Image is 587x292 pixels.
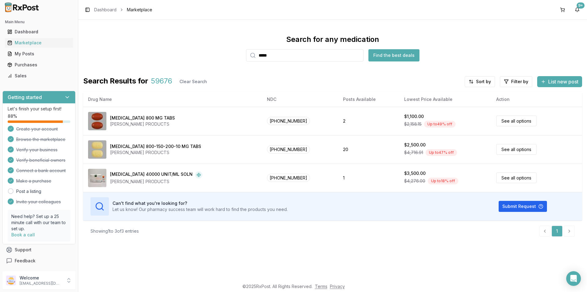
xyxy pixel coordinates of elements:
[404,142,426,148] div: $2,500.00
[338,107,399,135] td: 2
[404,178,425,184] span: $4,276.00
[2,71,76,81] button: Sales
[110,179,202,185] div: [PERSON_NAME] PRODUCTS
[572,5,582,15] button: 9+
[7,51,71,57] div: My Posts
[5,26,73,37] a: Dashboard
[16,136,65,142] span: Browse the marketplace
[20,281,62,286] p: [EMAIL_ADDRESS][DOMAIN_NAME]
[496,144,537,155] a: See all options
[110,143,201,150] div: [MEDICAL_DATA] 800-150-200-10 MG TABS
[6,275,16,285] img: User avatar
[286,35,379,44] div: Search for any medication
[476,79,491,85] span: Sort by
[2,27,76,37] button: Dashboard
[16,168,66,174] span: Connect a bank account
[113,200,288,206] h3: Can't find what you're looking for?
[404,113,424,120] div: $1,100.00
[267,145,310,153] span: [PHONE_NUMBER]
[496,172,537,183] a: See all options
[16,199,61,205] span: Invite your colleagues
[11,213,67,232] p: Need help? Set up a 25 minute call with our team to set up.
[330,284,345,289] a: Privacy
[5,59,73,70] a: Purchases
[8,113,17,119] span: 88 %
[151,76,172,87] span: 59676
[537,79,582,85] a: List new post
[113,206,288,213] p: Let us know! Our pharmacy success team will work hard to find the products you need.
[127,7,152,13] span: Marketplace
[539,226,575,237] nav: pagination
[110,150,201,156] div: [PERSON_NAME] PRODUCTS
[20,275,62,281] p: Welcome
[537,76,582,87] button: List new post
[424,121,456,128] div: Up to 49 % off
[511,79,528,85] span: Filter by
[94,7,152,13] nav: breadcrumb
[2,2,42,12] img: RxPost Logo
[404,170,426,176] div: $3,500.00
[5,37,73,48] a: Marketplace
[90,228,139,234] div: Showing 1 to 3 of 3 entries
[5,70,73,81] a: Sales
[496,116,537,126] a: See all options
[404,121,422,127] span: $2,158.15
[7,62,71,68] div: Purchases
[548,78,578,85] span: List new post
[2,60,76,70] button: Purchases
[8,94,42,101] h3: Getting started
[426,149,457,156] div: Up to 47 % off
[5,48,73,59] a: My Posts
[338,135,399,164] td: 20
[16,147,57,153] span: Verify your business
[16,126,58,132] span: Create your account
[110,121,175,127] div: [PERSON_NAME] PRODUCTS
[577,2,585,9] div: 9+
[110,171,193,179] div: [MEDICAL_DATA] 40000 UNIT/ML SOLN
[566,271,581,286] div: Open Intercom Messenger
[338,164,399,192] td: 1
[110,115,175,121] div: [MEDICAL_DATA] 800 MG TABS
[175,76,212,87] button: Clear Search
[315,284,327,289] a: Terms
[88,169,106,187] img: Procrit 40000 UNIT/ML SOLN
[428,178,458,184] div: Up to 18 % off
[5,20,73,24] h2: Main Menu
[267,174,310,182] span: [PHONE_NUMBER]
[2,255,76,266] button: Feedback
[491,92,582,107] th: Action
[11,232,35,237] a: Book a call
[7,29,71,35] div: Dashboard
[83,76,148,87] span: Search Results for
[500,76,532,87] button: Filter by
[83,92,262,107] th: Drug Name
[15,258,35,264] span: Feedback
[8,106,70,112] p: Let's finish your setup first!
[16,157,65,163] span: Verify beneficial owners
[368,49,419,61] button: Find the best deals
[16,178,51,184] span: Make a purchase
[267,117,310,125] span: [PHONE_NUMBER]
[2,49,76,59] button: My Posts
[2,244,76,255] button: Support
[262,92,338,107] th: NDC
[399,92,491,107] th: Lowest Price Available
[404,150,423,156] span: $4,716.91
[2,38,76,48] button: Marketplace
[552,226,563,237] a: 1
[7,73,71,79] div: Sales
[7,40,71,46] div: Marketplace
[338,92,399,107] th: Posts Available
[16,188,41,194] a: Post a listing
[465,76,495,87] button: Sort by
[88,112,106,130] img: Prezista 800 MG TABS
[88,140,106,159] img: Symtuza 800-150-200-10 MG TABS
[499,201,547,212] button: Submit Request
[94,7,116,13] a: Dashboard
